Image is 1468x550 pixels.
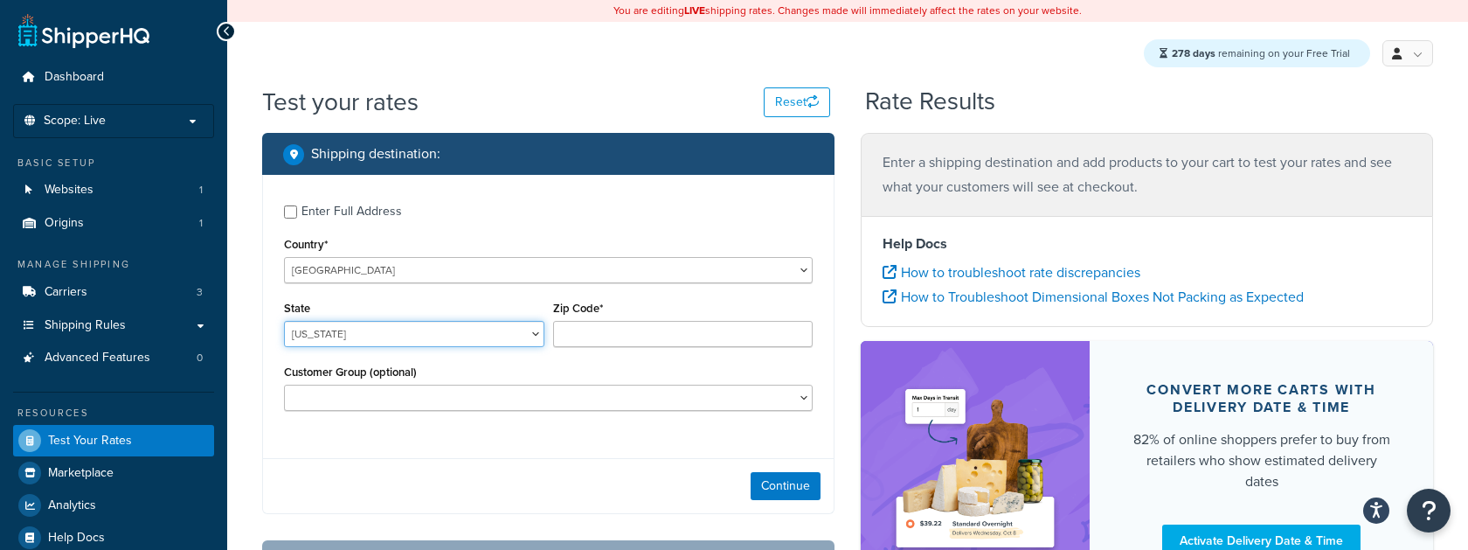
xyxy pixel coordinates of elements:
[262,85,419,119] h1: Test your rates
[13,342,214,374] a: Advanced Features0
[45,351,150,366] span: Advanced Features
[13,257,214,272] div: Manage Shipping
[13,61,214,94] a: Dashboard
[883,262,1140,282] a: How to troubleshoot rate discrepancies
[311,146,440,162] h2: Shipping destination :
[1407,489,1451,533] button: Open Resource Center
[865,88,995,115] h2: Rate Results
[48,498,96,513] span: Analytics
[13,310,214,342] a: Shipping Rules
[44,114,106,129] span: Scope: Live
[13,406,214,421] div: Resources
[13,276,214,309] a: Carriers3
[284,366,417,379] label: Customer Group (optional)
[764,87,830,117] button: Reset
[45,285,87,300] span: Carriers
[45,70,104,85] span: Dashboard
[1172,45,1350,61] span: remaining on your Free Trial
[199,183,203,198] span: 1
[13,207,214,240] li: Origins
[284,205,297,219] input: Enter Full Address
[13,342,214,374] li: Advanced Features
[13,174,214,206] li: Websites
[1132,429,1391,492] div: 82% of online shoppers prefer to buy from retailers who show estimated delivery dates
[284,238,328,251] label: Country*
[13,457,214,489] a: Marketplace
[45,183,93,198] span: Websites
[13,156,214,171] div: Basic Setup
[13,276,214,309] li: Carriers
[553,302,603,315] label: Zip Code*
[197,351,203,366] span: 0
[883,233,1411,254] h4: Help Docs
[199,216,203,231] span: 1
[13,425,214,456] a: Test Your Rates
[751,472,821,500] button: Continue
[48,434,132,449] span: Test Your Rates
[1132,381,1391,416] div: Convert more carts with delivery date & time
[48,466,114,481] span: Marketplace
[13,490,214,521] a: Analytics
[48,531,105,546] span: Help Docs
[684,3,705,18] b: LIVE
[301,199,402,224] div: Enter Full Address
[45,318,126,333] span: Shipping Rules
[883,287,1304,307] a: How to Troubleshoot Dimensional Boxes Not Packing as Expected
[45,216,84,231] span: Origins
[883,150,1411,199] p: Enter a shipping destination and add products to your cart to test your rates and see what your c...
[284,302,310,315] label: State
[13,207,214,240] a: Origins1
[197,285,203,300] span: 3
[1172,45,1215,61] strong: 278 days
[13,174,214,206] a: Websites1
